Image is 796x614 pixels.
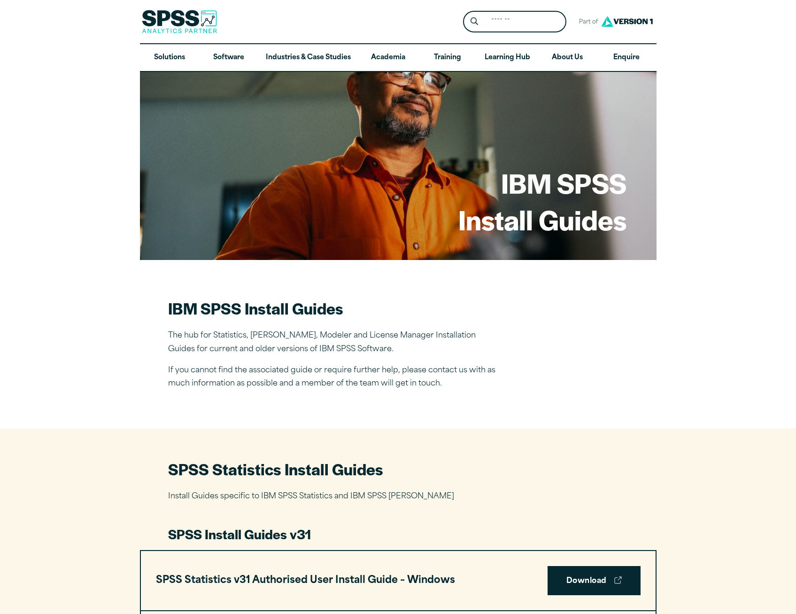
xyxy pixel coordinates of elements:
[140,44,657,71] nav: Desktop version of site main menu
[142,10,217,33] img: SPSS Analytics Partner
[417,44,477,71] a: Training
[458,165,626,237] h1: IBM SPSS Install Guides
[156,572,455,590] h3: SPSS Statistics v31 Authorised User Install Guide – Windows
[358,44,417,71] a: Academia
[599,13,655,30] img: Version1 Logo
[465,13,483,31] button: Search magnifying glass icon
[168,490,628,504] p: Install Guides specific to IBM SPSS Statistics and IBM SPSS [PERSON_NAME]
[168,525,628,543] h3: SPSS Install Guides v31
[471,17,478,25] svg: Search magnifying glass icon
[548,566,641,595] a: Download
[199,44,258,71] a: Software
[168,298,497,319] h2: IBM SPSS Install Guides
[463,11,566,33] form: Site Header Search Form
[168,329,497,356] p: The hub for Statistics, [PERSON_NAME], Modeler and License Manager Installation Guides for curren...
[168,458,628,480] h2: SPSS Statistics Install Guides
[597,44,656,71] a: Enquire
[538,44,597,71] a: About Us
[168,364,497,391] p: If you cannot find the associated guide or require further help, please contact us with as much i...
[258,44,358,71] a: Industries & Case Studies
[574,16,599,29] span: Part of
[477,44,538,71] a: Learning Hub
[140,44,199,71] a: Solutions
